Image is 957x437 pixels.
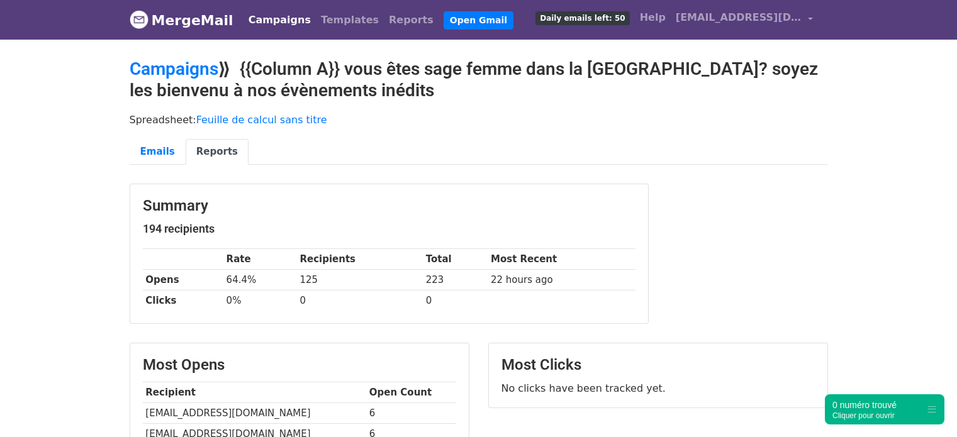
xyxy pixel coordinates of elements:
a: Reports [384,8,439,33]
td: 0% [223,290,297,311]
td: 6 [366,403,456,424]
td: 0 [423,290,488,311]
th: Clicks [143,290,223,311]
span: [EMAIL_ADDRESS][DOMAIN_NAME] [676,10,802,25]
td: 223 [423,270,488,290]
h3: Most Clicks [501,356,815,374]
th: Open Count [366,382,456,403]
a: Help [635,5,671,30]
th: Recipient [143,382,366,403]
p: No clicks have been tracked yet. [501,382,815,395]
td: 0 [297,290,423,311]
div: Widget de chat [894,377,957,437]
a: Campaigns [243,8,316,33]
h3: Most Opens [143,356,456,374]
a: [EMAIL_ADDRESS][DOMAIN_NAME] [671,5,818,35]
a: MergeMail [130,7,233,33]
a: Emails [130,139,186,165]
p: Spreadsheet: [130,113,828,126]
a: Feuille de calcul sans titre [196,114,327,126]
td: [EMAIL_ADDRESS][DOMAIN_NAME] [143,403,366,424]
h5: 194 recipients [143,222,635,236]
th: Total [423,249,488,270]
th: Rate [223,249,297,270]
h3: Summary [143,197,635,215]
th: Opens [143,270,223,290]
a: Daily emails left: 50 [530,5,634,30]
a: Open Gmail [444,11,513,30]
th: Recipients [297,249,423,270]
a: Templates [316,8,384,33]
span: Daily emails left: 50 [535,11,629,25]
td: 64.4% [223,270,297,290]
iframe: Chat Widget [894,377,957,437]
a: Reports [186,139,249,165]
img: MergeMail logo [130,10,148,29]
h2: ⟫ {{Column A}} vous êtes sage femme dans la [GEOGRAPHIC_DATA]? soyez les bienvenu à nos évènement... [130,58,828,101]
td: 22 hours ago [488,270,635,290]
th: Most Recent [488,249,635,270]
td: 125 [297,270,423,290]
a: Campaigns [130,58,218,79]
